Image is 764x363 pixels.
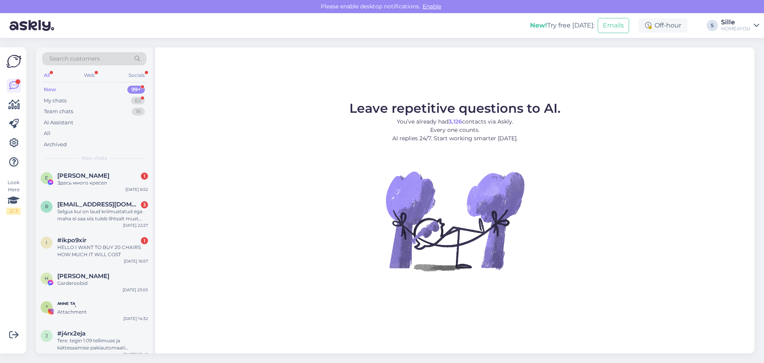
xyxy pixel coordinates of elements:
[6,208,21,215] div: 2 / 3
[721,26,750,32] div: HOME4YOU
[44,97,66,105] div: My chats
[131,97,145,105] div: 63
[45,275,49,281] span: H
[6,54,21,69] img: Askly Logo
[721,19,750,26] div: Sille
[49,55,100,63] span: Search customers
[349,100,561,116] span: Leave repetitive questions to AI.
[57,237,86,244] span: #ikpo9xir
[57,273,109,280] span: Halja Kivi
[57,172,109,179] span: Elvira Grudeva
[44,86,56,94] div: New
[57,201,140,208] span: raudsepp35@gmail.com
[530,22,547,29] b: New!
[57,208,148,222] div: Selgus kui on laud kriimustatud ega maha ei saa siis tuleb lihtsalt must värvipihus mitte must vä...
[44,119,73,127] div: AI Assistant
[383,149,526,292] img: No Chat active
[45,175,48,181] span: E
[6,179,21,215] div: Look Here
[44,141,67,149] div: Archived
[721,19,759,32] a: SilleHOME4YOU
[124,258,148,264] div: [DATE] 16:57
[530,21,594,30] div: Try free [DATE]:
[57,337,148,351] div: Tere. tegin 1.09 tellimuse ja kättesaamise pakiautomaati [GEOGRAPHIC_DATA] Lasnamägi aga pole vee...
[82,155,107,162] span: New chats
[127,70,146,80] div: Socials
[57,301,76,308] span: ᴬᴺᴺᴱ ᵀᴬ.
[141,237,148,244] div: 1
[132,108,145,116] div: 16
[141,201,148,208] div: 3
[57,330,86,337] span: #j4rx2eja
[141,173,148,180] div: 1
[123,222,148,228] div: [DATE] 22:27
[57,244,148,258] div: HELLO I WANT TO BUY 20 CHAIRS HOW MUCH IT WILL COST
[639,18,688,33] div: Off-hour
[57,179,148,186] div: Здесь много кресел
[57,308,148,316] div: Attachment
[123,287,148,293] div: [DATE] 23:05
[44,108,73,116] div: Team chats
[420,3,444,10] span: Enable
[46,239,47,245] span: i
[123,351,148,357] div: [DATE] 13:45
[57,280,148,287] div: Garderoobid
[42,70,51,80] div: All
[707,20,718,31] div: S
[598,18,629,33] button: Emails
[45,333,48,339] span: j
[127,86,145,94] div: 99+
[448,118,462,125] b: 3,126
[46,304,48,310] span: ᴬ
[349,118,561,143] p: You’ve already had contacts via Askly. Every one counts. AI replies 24/7. Start working smarter [...
[125,186,148,192] div: [DATE] 6:52
[44,130,51,137] div: All
[82,70,96,80] div: Web
[45,204,49,210] span: r
[123,316,148,322] div: [DATE] 14:32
